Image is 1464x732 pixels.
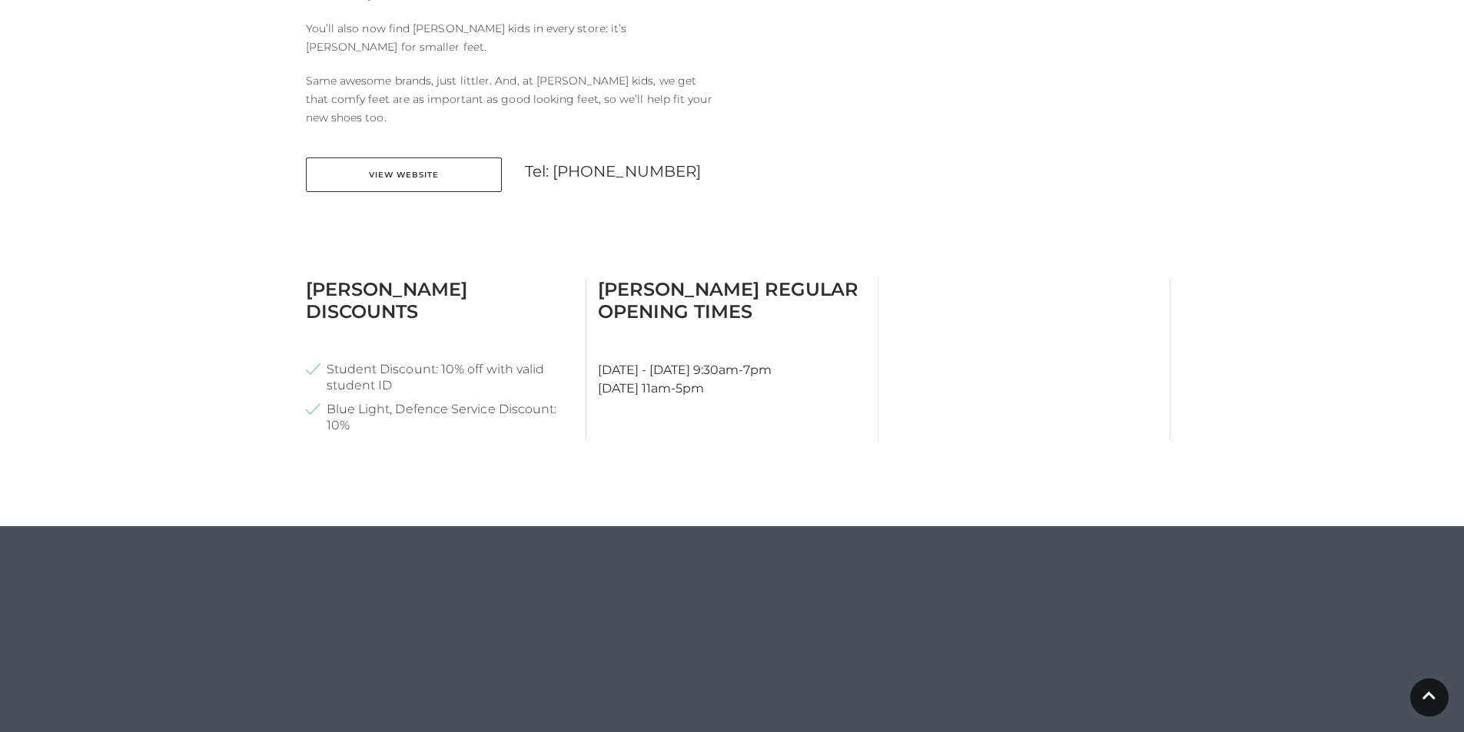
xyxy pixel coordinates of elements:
li: Student Discount: 10% off with valid student ID [306,361,574,393]
p: You’ll also now find [PERSON_NAME] kids in every store: it’s [PERSON_NAME] for smaller feet. [306,19,721,56]
p: Same awesome brands, just littler. And, at [PERSON_NAME] kids, we get that comfy feet are as impo... [306,71,721,127]
a: Tel: [PHONE_NUMBER] [525,162,702,181]
li: Blue Light, Defence Service Discount: 10% [306,401,574,433]
h3: [PERSON_NAME] Regular Opening Times [598,278,866,323]
div: [DATE] - [DATE] 9:30am-7pm [DATE] 11am-5pm [586,278,878,441]
h3: [PERSON_NAME] Discounts [306,278,574,323]
a: View Website [306,157,502,192]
